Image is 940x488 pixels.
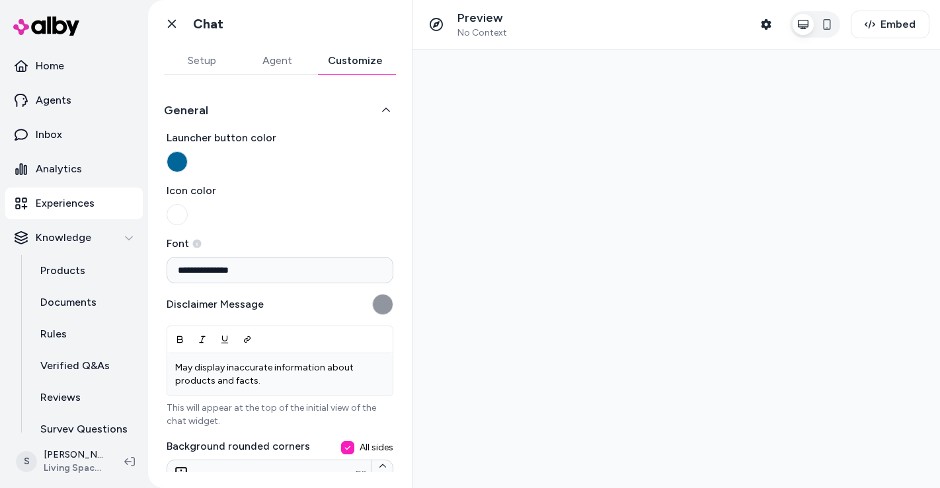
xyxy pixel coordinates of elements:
[40,295,97,310] p: Documents
[167,151,188,172] button: Launcher button color
[457,27,507,39] span: No Context
[36,92,71,108] p: Agents
[27,318,143,350] a: Rules
[175,361,385,388] p: May display inaccurate information about products and facts.
[5,188,143,219] a: Experiences
[167,130,393,146] span: Launcher button color
[44,448,103,462] p: [PERSON_NAME]
[236,328,258,351] button: Link
[214,328,236,351] button: Underline (Ctrl+I)
[167,236,393,252] label: Font
[13,17,79,36] img: alby Logo
[40,421,128,437] p: Survey Questions
[5,153,143,185] a: Analytics
[167,438,393,454] label: Background rounded corners
[36,127,62,143] p: Inbox
[27,413,143,445] a: Survey Questions
[27,350,143,382] a: Verified Q&As
[193,16,223,32] h1: Chat
[167,296,264,312] label: Disclaimer Message
[164,48,239,74] button: Setup
[36,230,91,246] p: Knowledge
[16,451,37,472] span: S
[169,328,191,351] button: Bold (Ctrl+B)
[27,287,143,318] a: Documents
[40,326,67,342] p: Rules
[851,11,929,38] button: Embed
[356,466,366,479] span: px
[36,161,82,177] p: Analytics
[167,204,188,225] button: Icon color
[5,85,143,116] a: Agents
[8,440,114,483] button: S[PERSON_NAME]Living Spaces
[360,441,393,454] span: All sides
[239,48,315,74] button: Agent
[191,328,214,351] button: Italic (Ctrl+U)
[164,101,396,120] button: General
[36,58,64,74] p: Home
[5,222,143,254] button: Knowledge
[40,390,81,405] p: Reviews
[315,48,396,74] button: Customize
[167,183,393,199] span: Icon color
[40,263,85,279] p: Products
[167,401,393,428] p: This will appear at the top of the initial view of the chat widget.
[341,441,354,454] button: All sides
[27,382,143,413] a: Reviews
[40,358,110,374] p: Verified Q&As
[27,255,143,287] a: Products
[5,50,143,82] a: Home
[44,462,103,475] span: Living Spaces
[457,11,507,26] p: Preview
[36,195,95,211] p: Experiences
[5,119,143,151] a: Inbox
[881,17,916,32] span: Embed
